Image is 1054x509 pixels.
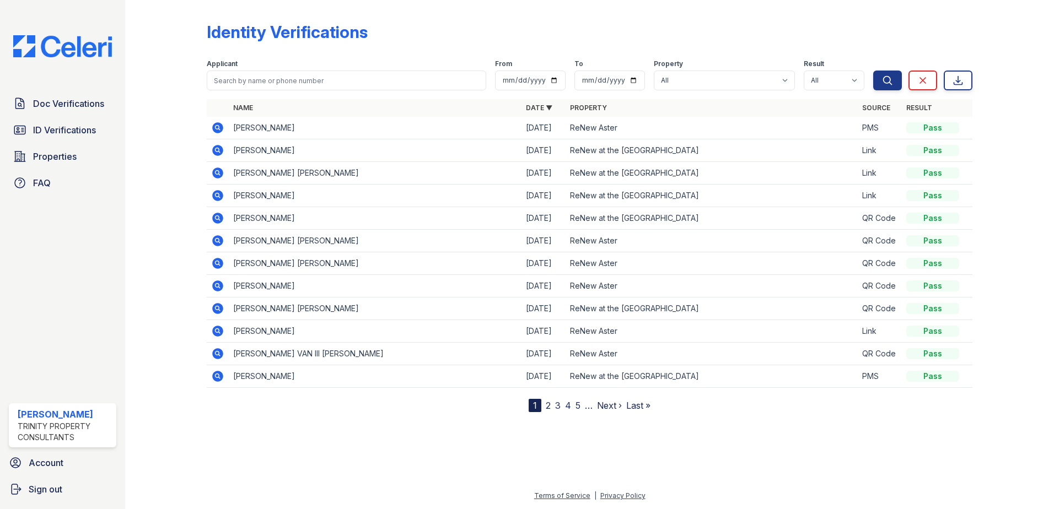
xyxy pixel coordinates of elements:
td: [PERSON_NAME] [229,117,521,139]
a: Privacy Policy [600,491,646,500]
label: Result [804,59,824,68]
label: From [495,59,512,68]
td: ReNew Aster [566,343,858,365]
div: Trinity Property Consultants [18,421,112,443]
td: Link [858,320,902,343]
div: | [594,491,596,500]
td: ReNew at the [GEOGRAPHIC_DATA] [566,207,858,230]
input: Search by name or phone number [207,71,486,90]
td: [DATE] [521,207,566,230]
a: Last » [626,400,650,411]
td: [DATE] [521,343,566,365]
td: [PERSON_NAME] [PERSON_NAME] [229,230,521,252]
label: To [574,59,583,68]
td: [PERSON_NAME] [229,320,521,343]
td: QR Code [858,207,902,230]
td: [DATE] [521,162,566,185]
td: Link [858,185,902,207]
td: QR Code [858,297,902,320]
div: Pass [906,326,959,337]
span: Properties [33,150,77,163]
label: Applicant [207,59,238,68]
span: Account [29,456,63,469]
a: Property [570,104,607,112]
span: ID Verifications [33,123,96,137]
div: Pass [906,303,959,314]
td: [DATE] [521,230,566,252]
a: ID Verifications [9,119,116,141]
div: Pass [906,371,959,382]
td: [PERSON_NAME] VAN III [PERSON_NAME] [229,343,521,365]
td: [PERSON_NAME] [229,139,521,162]
td: ReNew Aster [566,252,858,275]
td: [PERSON_NAME] [229,207,521,230]
div: 1 [529,399,541,412]
div: Pass [906,348,959,359]
td: [DATE] [521,117,566,139]
a: Result [906,104,932,112]
span: Doc Verifications [33,97,104,110]
td: [DATE] [521,139,566,162]
td: [DATE] [521,297,566,320]
div: Pass [906,258,959,269]
span: Sign out [29,483,62,496]
a: Next › [597,400,622,411]
div: Pass [906,122,959,133]
td: [PERSON_NAME] [229,185,521,207]
a: Date ▼ [526,104,552,112]
td: ReNew at the [GEOGRAPHIC_DATA] [566,365,858,388]
label: Property [654,59,683,68]
a: FAQ [9,172,116,194]
div: Pass [906,190,959,201]
td: ReNew Aster [566,275,858,297]
td: ReNew at the [GEOGRAPHIC_DATA] [566,185,858,207]
td: ReNew at the [GEOGRAPHIC_DATA] [566,297,858,320]
td: [DATE] [521,365,566,388]
td: ReNew Aster [566,117,858,139]
div: [PERSON_NAME] [18,408,112,421]
td: [DATE] [521,252,566,275]
td: QR Code [858,252,902,275]
div: Pass [906,167,959,178]
a: Account [4,452,121,474]
a: Properties [9,145,116,167]
a: Source [862,104,890,112]
span: … [585,399,593,412]
div: Identity Verifications [207,22,368,42]
td: [DATE] [521,185,566,207]
td: QR Code [858,230,902,252]
td: [PERSON_NAME] [PERSON_NAME] [229,252,521,275]
td: [PERSON_NAME] [229,365,521,388]
td: ReNew Aster [566,320,858,343]
td: PMS [858,365,902,388]
td: QR Code [858,343,902,365]
td: ReNew at the [GEOGRAPHIC_DATA] [566,162,858,185]
td: [DATE] [521,320,566,343]
td: [DATE] [521,275,566,297]
a: Name [233,104,253,112]
a: 4 [565,400,571,411]
td: QR Code [858,275,902,297]
a: Doc Verifications [9,93,116,115]
td: [PERSON_NAME] [PERSON_NAME] [229,162,521,185]
a: 5 [576,400,580,411]
td: ReNew at the [GEOGRAPHIC_DATA] [566,139,858,162]
td: Link [858,162,902,185]
a: Sign out [4,478,121,500]
span: FAQ [33,176,51,189]
a: Terms of Service [534,491,590,500]
td: PMS [858,117,902,139]
a: 3 [555,400,561,411]
a: 2 [546,400,551,411]
td: [PERSON_NAME] [PERSON_NAME] [229,297,521,320]
div: Pass [906,235,959,246]
td: ReNew Aster [566,230,858,252]
div: Pass [906,213,959,224]
img: CE_Logo_Blue-a8612792a0a2168367f1c8372b55b34899dd931a85d93a1a3d3e32e68fde9ad4.png [4,35,121,57]
div: Pass [906,280,959,291]
div: Pass [906,145,959,156]
td: [PERSON_NAME] [229,275,521,297]
td: Link [858,139,902,162]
